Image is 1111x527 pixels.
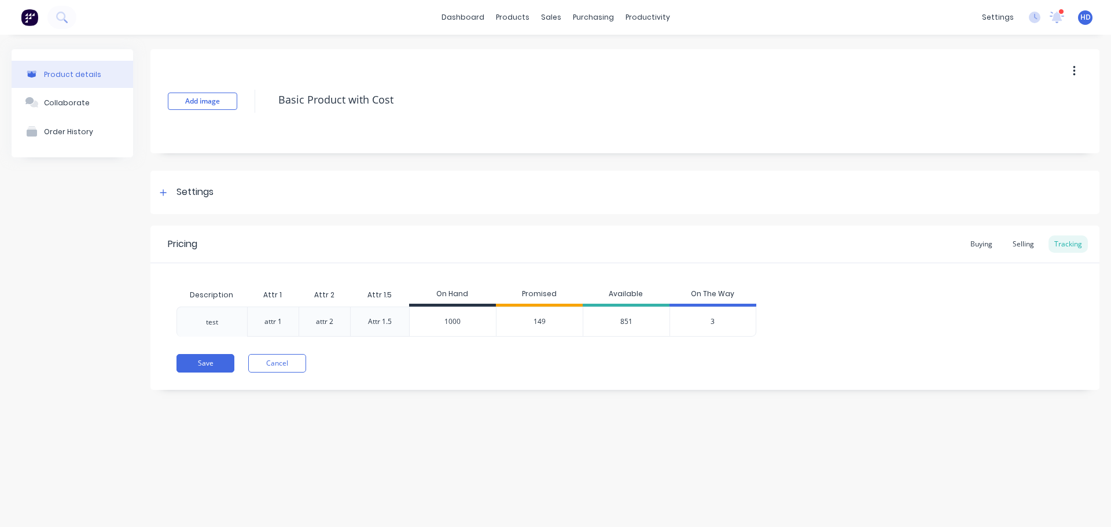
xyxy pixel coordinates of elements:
[254,281,291,309] div: Attr 1
[44,98,90,107] div: Collaborate
[496,283,583,307] div: Promised
[168,237,197,251] div: Pricing
[583,283,669,307] div: Available
[368,316,392,327] div: Attr 1.5
[1049,235,1088,253] div: Tracking
[711,316,715,327] span: 3
[583,307,669,337] div: 851
[168,93,237,110] button: Add image
[176,185,214,200] div: Settings
[535,9,567,26] div: sales
[1007,235,1040,253] div: Selling
[21,9,38,26] img: Factory
[1080,12,1091,23] span: HD
[410,307,496,336] div: 1000
[248,354,306,373] button: Cancel
[12,88,133,117] button: Collaborate
[273,86,1004,113] textarea: Basic Product with Cost
[669,283,756,307] div: On The Way
[358,281,401,309] div: Attr 1.5
[44,127,93,136] div: Order History
[490,9,535,26] div: products
[44,70,101,79] div: Product details
[12,117,133,146] button: Order History
[305,281,344,309] div: Attr 2
[316,316,333,327] div: attr 2
[965,235,998,253] div: Buying
[12,61,133,88] button: Product details
[176,354,234,373] button: Save
[264,316,282,327] div: attr 1
[567,9,620,26] div: purchasing
[620,9,676,26] div: productivity
[976,9,1020,26] div: settings
[181,281,242,309] div: Description
[409,283,496,307] div: On Hand
[436,9,490,26] a: dashboard
[534,316,546,327] span: 149
[206,317,218,327] div: test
